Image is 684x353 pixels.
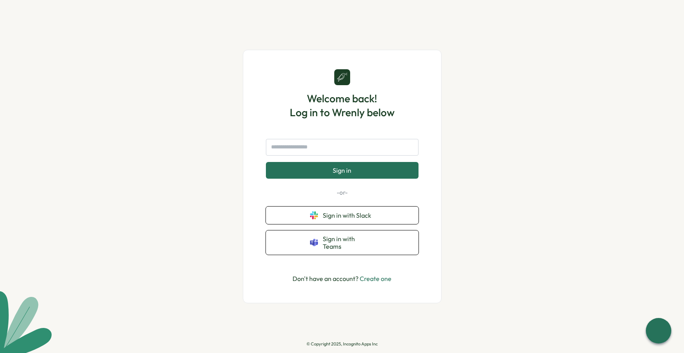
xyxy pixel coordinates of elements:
[266,230,419,255] button: Sign in with Teams
[293,274,391,284] p: Don't have an account?
[360,275,391,283] a: Create one
[306,341,378,347] p: © Copyright 2025, Incognito Apps Inc
[323,212,374,219] span: Sign in with Slack
[266,188,419,197] p: -or-
[266,162,419,179] button: Sign in
[266,207,419,224] button: Sign in with Slack
[333,167,351,174] span: Sign in
[323,235,374,250] span: Sign in with Teams
[290,92,395,119] h1: Welcome back! Log in to Wrenly below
